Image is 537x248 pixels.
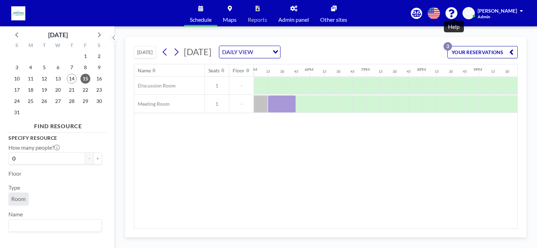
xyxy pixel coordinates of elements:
[80,74,90,84] span: Friday, August 15, 2025
[94,85,104,95] span: Saturday, August 23, 2025
[39,63,49,72] span: Tuesday, August 5, 2025
[12,85,22,95] span: Sunday, August 17, 2025
[229,101,254,107] span: -
[53,85,63,95] span: Wednesday, August 20, 2025
[233,67,245,74] div: Floor
[94,63,104,72] span: Saturday, August 9, 2025
[473,67,482,72] div: 9PM
[8,170,21,177] label: Floor
[39,74,49,84] span: Tuesday, August 12, 2025
[134,101,170,107] span: Meeting Room
[447,46,518,58] button: YOUR RESERVATIONS3
[8,144,60,151] label: How many people?
[266,69,270,74] div: 15
[53,63,63,72] span: Wednesday, August 6, 2025
[12,63,22,72] span: Sunday, August 3, 2025
[449,69,453,74] div: 30
[478,8,517,14] span: [PERSON_NAME]
[138,67,151,74] div: Name
[8,211,23,218] label: Name
[134,46,156,58] button: [DATE]
[39,96,49,106] span: Tuesday, August 26, 2025
[478,14,490,19] span: Admin
[465,10,472,17] span: AP
[26,74,35,84] span: Monday, August 11, 2025
[278,17,309,22] span: Admin panel
[67,63,77,72] span: Thursday, August 7, 2025
[280,69,284,74] div: 30
[248,17,267,22] span: Reports
[134,83,176,89] span: Discussion Room
[93,152,102,164] button: +
[305,67,313,72] div: 6PM
[94,96,104,106] span: Saturday, August 30, 2025
[65,41,78,51] div: T
[53,96,63,106] span: Wednesday, August 27, 2025
[8,120,108,130] h4: FIND RESOURCE
[12,74,22,84] span: Sunday, August 10, 2025
[294,69,298,74] div: 45
[12,107,22,117] span: Sunday, August 31, 2025
[407,69,411,74] div: 45
[24,41,38,51] div: M
[379,69,383,74] div: 15
[67,96,77,106] span: Thursday, August 28, 2025
[350,69,355,74] div: 45
[8,135,102,141] h3: Specify resource
[322,69,326,74] div: 15
[39,85,49,95] span: Tuesday, August 19, 2025
[10,41,24,51] div: S
[205,101,229,107] span: 1
[67,85,77,95] span: Thursday, August 21, 2025
[94,51,104,61] span: Saturday, August 2, 2025
[9,221,98,230] input: Search for option
[221,47,254,57] span: DAILY VIEW
[78,41,92,51] div: F
[85,152,93,164] button: -
[26,63,35,72] span: Monday, August 4, 2025
[80,63,90,72] span: Friday, August 8, 2025
[53,74,63,84] span: Wednesday, August 13, 2025
[417,67,426,72] div: 8PM
[505,69,509,74] div: 30
[92,41,106,51] div: S
[11,195,26,202] span: Room
[491,69,495,74] div: 15
[208,67,220,74] div: Seats
[190,17,212,22] span: Schedule
[444,42,452,51] p: 3
[38,41,51,51] div: T
[12,96,22,106] span: Sunday, August 24, 2025
[51,41,65,51] div: W
[361,67,370,72] div: 7PM
[48,30,68,40] div: [DATE]
[448,23,460,30] div: Help
[94,74,104,84] span: Saturday, August 16, 2025
[435,69,439,74] div: 15
[255,47,268,57] input: Search for option
[67,74,77,84] span: Thursday, August 14, 2025
[336,69,341,74] div: 30
[26,96,35,106] span: Monday, August 25, 2025
[205,83,229,89] span: 1
[223,17,237,22] span: Maps
[11,6,25,20] img: organization-logo
[229,83,254,89] span: -
[9,220,102,231] div: Search for option
[393,69,397,74] div: 30
[8,184,20,191] label: Type
[184,46,212,57] span: [DATE]
[219,46,280,58] div: Search for option
[463,69,467,74] div: 45
[80,85,90,95] span: Friday, August 22, 2025
[80,51,90,61] span: Friday, August 1, 2025
[80,96,90,106] span: Friday, August 29, 2025
[26,85,35,95] span: Monday, August 18, 2025
[320,17,347,22] span: Other sites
